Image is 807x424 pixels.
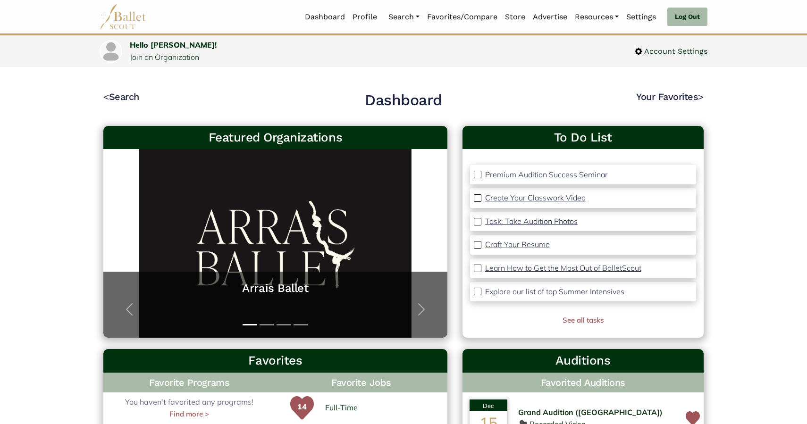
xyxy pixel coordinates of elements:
[277,319,291,330] button: Slide 3
[485,216,578,228] a: Task: Take Audition Photos
[635,45,707,58] a: Account Settings
[365,91,442,110] h2: Dashboard
[103,373,275,392] h4: Favorite Programs
[667,8,707,26] a: Log Out
[470,376,696,389] h4: Favorited Auditions
[636,91,704,102] a: Your Favorites>
[325,402,358,414] a: Full-Time
[113,281,438,296] a: Arrais Ballet
[485,170,608,179] p: Premium Audition Success Seminar
[485,286,624,298] a: Explore our list of top Summer Intensives
[111,130,440,146] h3: Featured Organizations
[103,396,275,420] div: You haven't favorited any programs!
[698,91,704,102] code: >
[423,7,501,27] a: Favorites/Compare
[485,262,641,274] a: Learn How to Get the Most Out of BalletScout
[275,373,447,392] h4: Favorite Jobs
[290,396,314,420] img: heart-green.svg
[518,407,663,419] span: Grand Audition ([GEOGRAPHIC_DATA])
[485,169,608,181] a: Premium Audition Success Seminar
[385,7,423,27] a: Search
[130,52,199,62] a: Join an Organization
[111,353,440,369] h3: Favorites
[571,7,622,27] a: Resources
[485,216,578,226] p: Task: Take Audition Photos
[470,399,507,411] div: Dec
[103,91,139,102] a: <Search
[103,91,109,102] code: <
[301,7,349,27] a: Dashboard
[529,7,571,27] a: Advertise
[485,263,641,273] p: Learn How to Get the Most Out of BalletScout
[294,319,308,330] button: Slide 4
[563,316,604,324] a: See all tasks
[349,7,381,27] a: Profile
[470,130,696,146] a: To Do List
[169,408,209,420] a: Find more >
[485,192,586,204] a: Create Your Classwork Video
[243,319,257,330] button: Slide 1
[470,353,696,369] h3: Auditions
[130,40,217,50] a: Hello [PERSON_NAME]!
[485,287,624,296] p: Explore our list of top Summer Intensives
[485,193,586,202] p: Create Your Classwork Video
[622,7,660,27] a: Settings
[501,7,529,27] a: Store
[485,240,550,249] p: Craft Your Resume
[101,41,121,62] img: profile picture
[260,319,274,330] button: Slide 2
[485,239,550,251] a: Craft Your Resume
[642,45,707,58] span: Account Settings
